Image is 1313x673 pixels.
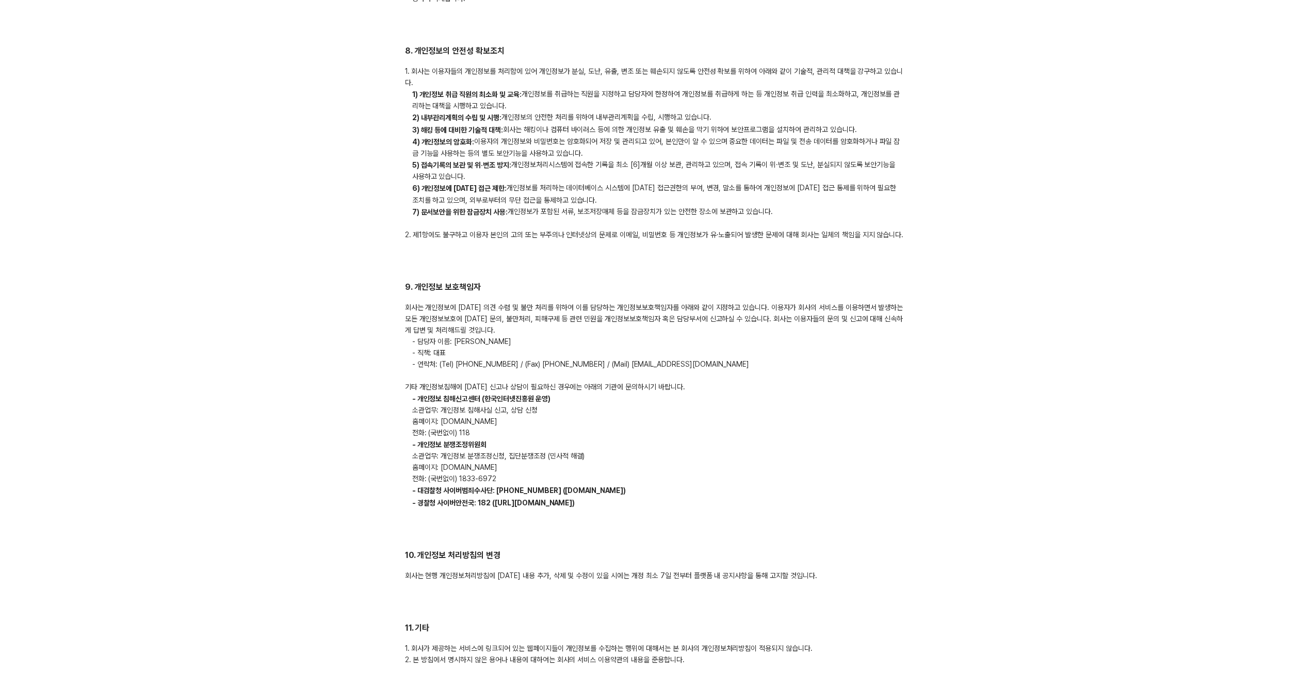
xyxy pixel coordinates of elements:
p: 홈페이지: [DOMAIN_NAME] [405,416,909,427]
div: 회사는 현행 개인정보처리방침에 [DATE] 내용 추가, 삭제 및 수정이 있을 시에는 개정 최소 7일 전부터 플랫폼 내 공지사항을 통해 고지할 것입니다. [405,570,909,581]
b: 2) 내부관리계획의 수립 및 시행: [412,114,501,122]
p: - 직책: 대표 [405,347,909,358]
b: - 대검찰청 사이버범죄수사단: [PHONE_NUMBER] ([DOMAIN_NAME]) [412,487,626,495]
p: - 담당자 이름: [PERSON_NAME] [405,336,909,347]
p: 개인정보를 처리하는 데이터베이스 시스템에 [DATE] 접근권한의 부여, 변경, 말소를 통하여 개인정보에 [DATE] 접근 통제를 위하여 필요한 조치를 하고 있으며, 외부로부터... [405,182,909,205]
p: 전화: (국번없이) 118 [405,427,909,438]
p: 개인정보의 안전한 처리를 위하여 내부관리계획을 수립, 시행하고 있습니다. [405,111,909,123]
p: 홈페이지: [DOMAIN_NAME] [405,462,909,473]
p: 소관업무: 개인정보 분쟁조정신청, 집단분쟁조정 (민사적 해결) [405,450,909,462]
p: 전화: (국번없이) 1833-6972 [405,473,909,484]
b: 1) 개인정보 취급 직원의 최소화 및 교육: [412,90,522,99]
b: - 개인정보 침해신고센터 (한국인터넷진흥원 운영) [412,395,550,403]
p: 이용자의 개인정보와 비밀번호는 암호화되어 저장 및 관리되고 있어, 본인만이 알 수 있으며 중요한 데이터는 파일 및 전송 데이터를 암호화하거나 파일 잠금 기능을 사용하는 등의 ... [405,136,909,159]
p: 소관업무: 개인정보 침해사실 신고, 상담 신청 [405,404,909,416]
b: 4) 개인정보의 암호화: [412,138,475,146]
h2: 9. 개인정보 보호책임자 [405,282,909,293]
h2: 8. 개인정보의 안전성 확보조치 [405,45,909,57]
b: 3) 해킹 등에 대비한 기술적 대책: [412,126,503,134]
p: 개인정보가 포함된 서류, 보조저장매체 등을 잠금장치가 있는 안전한 장소에 보관하고 있습니다. [405,206,909,218]
b: 5) 접속기록의 보관 및 위·변조 방지: [412,161,511,169]
p: 회사는 해킹이나 컴퓨터 바이러스 등에 의한 개인정보 유출 및 훼손을 막기 위하여 보안프로그램을 설치하여 관리하고 있습니다. [405,124,909,136]
p: 개인정보를 취급하는 직원을 지정하고 담당자에 한정하여 개인정보를 취급하게 하는 등 개인정보 취급 인력을 최소화하고, 개인정보를 관리하는 대책을 시행하고 있습니다. [405,88,909,111]
b: - 개인정보 분쟁조정위원회 [412,440,487,449]
p: 개인정보처리시스템에 접속한 기록을 최소 [6]개월 이상 보관, 관리하고 있으며, 접속 기록이 위·변조 및 도난, 분실되지 않도록 보안기능을 사용하고 있습니다. [405,159,909,182]
div: 1. 회사가 제공하는 서비스에 링크되어 있는 웹페이지들이 개인정보를 수집하는 행위에 대해서는 본 회사의 개인정보처리방침이 적용되지 않습니다. 2. 본 방침에서 명시하지 않은 ... [405,643,909,665]
div: 1. 회사는 이용자들의 개인정보를 처리함에 있어 개인정보가 분실, 도난, 유출, 변조 또는 훼손되지 않도록 안전성 확보를 위하여 아래와 같이 기술적, 관리적 대책을 강구하고 ... [405,65,909,240]
h2: 11. 기타 [405,622,909,634]
h2: 10. 개인정보 처리방침의 변경 [405,550,909,562]
b: - 경찰청 사이버안전국: 182 ([URL][DOMAIN_NAME]) [412,499,575,507]
b: 7) 문서보안을 위한 잠금장치 사용: [412,208,508,216]
b: 6) 개인정보에 [DATE] 접근 제한: [412,185,507,193]
p: - 연락처: (Tel) [PHONE_NUMBER] / (Fax) [PHONE_NUMBER] / (Mail) [EMAIL_ADDRESS][DOMAIN_NAME] [405,358,909,370]
div: 회사는 개인정보에 [DATE] 의견 수렴 및 불만 처리를 위하여 이를 담당하는 개인정보보호책임자를 아래와 같이 지정하고 있습니다. 이용자가 회사의 서비스를 이용하면서 발생하는... [405,302,909,508]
